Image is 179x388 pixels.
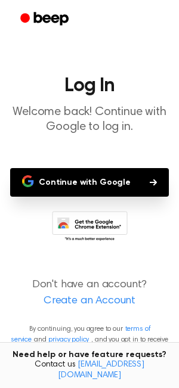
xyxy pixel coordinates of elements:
[12,293,167,309] a: Create an Account
[48,336,89,343] a: privacy policy
[10,324,169,356] p: By continuing, you agree to our and , and you opt in to receive emails from us.
[10,105,169,135] p: Welcome back! Continue with Google to log in.
[12,8,79,31] a: Beep
[58,361,144,380] a: [EMAIL_ADDRESS][DOMAIN_NAME]
[10,76,169,95] h1: Log In
[10,277,169,309] p: Don't have an account?
[7,360,172,381] span: Contact us
[10,168,169,197] button: Continue with Google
